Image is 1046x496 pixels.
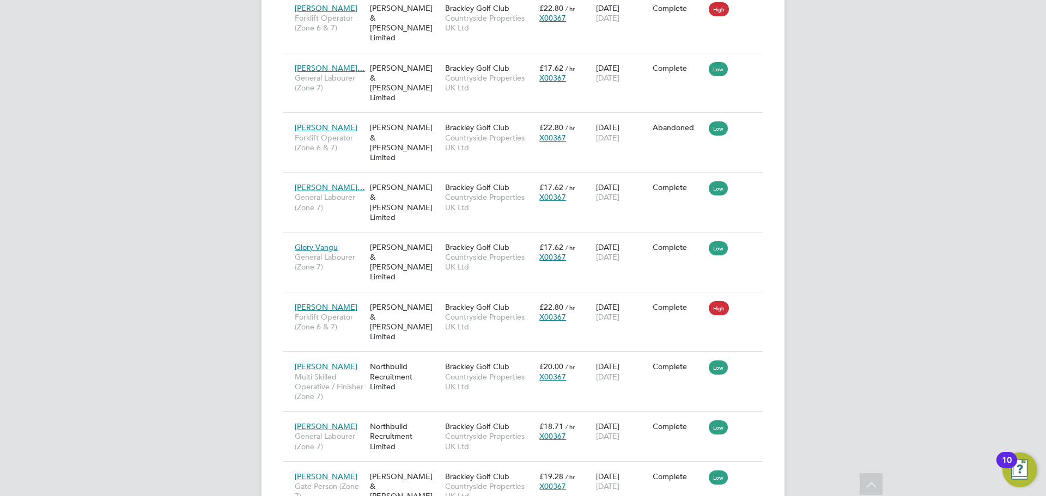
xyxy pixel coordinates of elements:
[565,4,575,13] span: / hr
[295,252,364,272] span: General Labourer (Zone 7)
[367,117,442,168] div: [PERSON_NAME] & [PERSON_NAME] Limited
[295,123,357,132] span: [PERSON_NAME]
[653,302,704,312] div: Complete
[593,297,650,327] div: [DATE]
[295,182,365,192] span: [PERSON_NAME]…
[292,356,763,365] a: [PERSON_NAME]Multi Skilled Operative / Finisher (Zone 7)Northbuild Recruitment LimitedBrackley Go...
[445,312,534,332] span: Countryside Properties UK Ltd
[445,133,534,152] span: Countryside Properties UK Ltd
[539,471,563,481] span: £19.28
[539,242,563,252] span: £17.62
[709,470,728,485] span: Low
[445,431,534,451] span: Countryside Properties UK Ltd
[709,420,728,434] span: Low
[445,252,534,272] span: Countryside Properties UK Ltd
[539,73,566,83] span: X00367
[292,296,763,305] a: [PERSON_NAME]Forklift Operator (Zone 6 & 7)[PERSON_NAME] & [PERSON_NAME] LimitedBrackley Golf Clu...
[539,312,566,322] span: X00367
[539,13,566,23] span: X00367
[539,431,566,441] span: X00367
[709,181,728,195] span: Low
[596,192,619,202] span: [DATE]
[565,183,575,192] span: / hr
[292,236,763,246] a: Glory VanguGeneral Labourer (Zone 7)[PERSON_NAME] & [PERSON_NAME] LimitedBrackley Golf ClubCountr...
[295,3,357,13] span: [PERSON_NAME]
[295,431,364,451] span: General Labourer (Zone 7)
[1002,452,1037,487] button: Open Resource Center, 10 new notifications
[596,13,619,23] span: [DATE]
[709,241,728,255] span: Low
[292,117,763,126] a: [PERSON_NAME]Forklift Operator (Zone 6 & 7)[PERSON_NAME] & [PERSON_NAME] LimitedBrackley Golf Clu...
[539,123,563,132] span: £22.80
[295,362,357,371] span: [PERSON_NAME]
[367,58,442,108] div: [PERSON_NAME] & [PERSON_NAME] Limited
[295,242,338,252] span: Glory Vangu
[593,58,650,88] div: [DATE]
[367,177,442,228] div: [PERSON_NAME] & [PERSON_NAME] Limited
[539,362,563,371] span: £20.00
[565,124,575,132] span: / hr
[539,63,563,73] span: £17.62
[653,63,704,73] div: Complete
[295,13,364,33] span: Forklift Operator (Zone 6 & 7)
[445,372,534,391] span: Countryside Properties UK Ltd
[596,252,619,262] span: [DATE]
[292,415,763,425] a: [PERSON_NAME]General Labourer (Zone 7)Northbuild Recruitment LimitedBrackley Golf ClubCountryside...
[367,356,442,397] div: Northbuild Recruitment Limited
[539,372,566,382] span: X00367
[445,302,509,312] span: Brackley Golf Club
[445,63,509,73] span: Brackley Golf Club
[539,3,563,13] span: £22.80
[292,57,763,66] a: [PERSON_NAME]…General Labourer (Zone 7)[PERSON_NAME] & [PERSON_NAME] LimitedBrackley Golf ClubCou...
[295,421,357,431] span: [PERSON_NAME]
[292,466,763,475] a: [PERSON_NAME]Gate Person (Zone 7)[PERSON_NAME] & [PERSON_NAME] LimitedBrackley Golf ClubCountrysi...
[539,182,563,192] span: £17.62
[593,356,650,387] div: [DATE]
[596,312,619,322] span: [DATE]
[295,312,364,332] span: Forklift Operator (Zone 6 & 7)
[593,416,650,446] div: [DATE]
[593,117,650,148] div: [DATE]
[593,237,650,267] div: [DATE]
[292,176,763,186] a: [PERSON_NAME]…General Labourer (Zone 7)[PERSON_NAME] & [PERSON_NAME] LimitedBrackley Golf ClubCou...
[539,302,563,312] span: £22.80
[565,303,575,311] span: / hr
[367,416,442,457] div: Northbuild Recruitment Limited
[596,133,619,143] span: [DATE]
[653,3,704,13] div: Complete
[445,182,509,192] span: Brackley Golf Club
[653,362,704,371] div: Complete
[445,242,509,252] span: Brackley Golf Club
[653,421,704,431] div: Complete
[709,360,728,375] span: Low
[596,481,619,491] span: [DATE]
[295,73,364,93] span: General Labourer (Zone 7)
[565,363,575,371] span: / hr
[295,471,357,481] span: [PERSON_NAME]
[653,123,704,132] div: Abandoned
[709,2,729,16] span: High
[653,242,704,252] div: Complete
[653,182,704,192] div: Complete
[445,362,509,371] span: Brackley Golf Club
[295,63,365,73] span: [PERSON_NAME]…
[539,481,566,491] span: X00367
[539,252,566,262] span: X00367
[445,123,509,132] span: Brackley Golf Club
[596,431,619,441] span: [DATE]
[593,177,650,207] div: [DATE]
[709,121,728,136] span: Low
[709,62,728,76] span: Low
[565,422,575,431] span: / hr
[445,421,509,431] span: Brackley Golf Club
[596,372,619,382] span: [DATE]
[596,73,619,83] span: [DATE]
[445,3,509,13] span: Brackley Golf Club
[367,297,442,347] div: [PERSON_NAME] & [PERSON_NAME] Limited
[539,192,566,202] span: X00367
[565,64,575,72] span: / hr
[1002,460,1012,474] div: 10
[709,301,729,315] span: High
[445,13,534,33] span: Countryside Properties UK Ltd
[653,471,704,481] div: Complete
